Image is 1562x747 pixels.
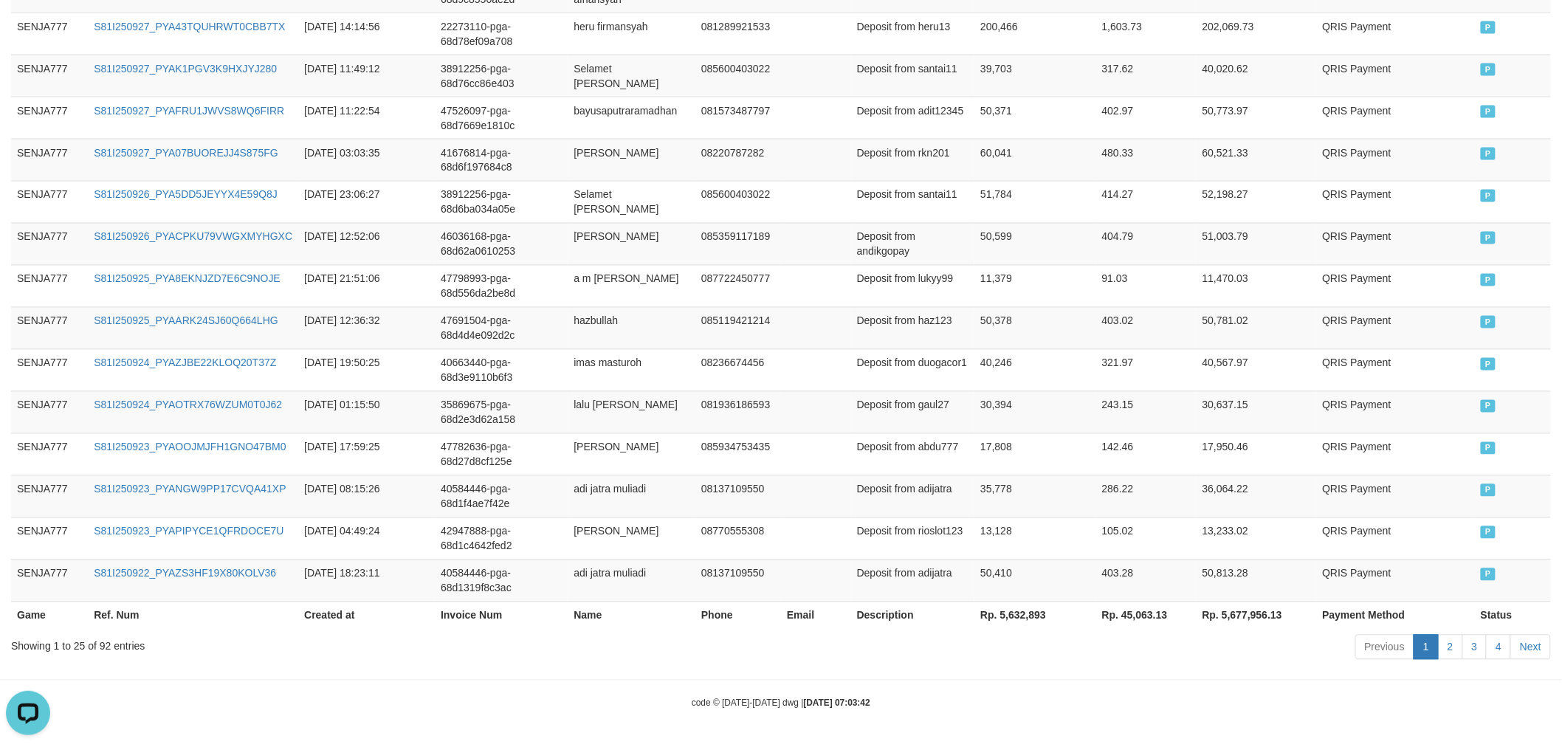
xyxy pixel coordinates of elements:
td: 081289921533 [695,13,781,55]
td: SENJA777 [11,13,88,55]
span: PAID [1481,316,1496,328]
td: 085600403022 [695,181,781,223]
td: 085600403022 [695,55,781,97]
td: 50,773.97 [1197,97,1317,139]
a: S81I250926_PYA5DD5JEYYX4E59Q8J [94,189,278,201]
th: Phone [695,602,781,629]
td: QRIS Payment [1316,475,1475,517]
span: PAID [1481,274,1496,286]
td: [DATE] 23:06:27 [298,181,435,223]
th: Name [568,602,695,629]
td: SENJA777 [11,223,88,265]
td: [DATE] 12:36:32 [298,307,435,349]
td: [DATE] 12:52:06 [298,223,435,265]
a: S81I250923_PYAPIPYCE1QFRDOCE7U [94,526,283,537]
td: 50,371 [974,97,1095,139]
span: PAID [1481,148,1496,160]
span: PAID [1481,21,1496,34]
td: 30,394 [974,391,1095,433]
th: Payment Method [1316,602,1475,629]
td: 50,813.28 [1197,560,1317,602]
td: 35869675-pga-68d2e3d62a158 [435,391,568,433]
td: 39,703 [974,55,1095,97]
td: SENJA777 [11,560,88,602]
td: 22273110-pga-68d78ef09a708 [435,13,568,55]
td: [PERSON_NAME] [568,139,695,181]
td: QRIS Payment [1316,433,1475,475]
td: 105.02 [1096,517,1197,560]
td: Deposit from adijatra [851,475,974,517]
td: 40663440-pga-68d3e9110b6f3 [435,349,568,391]
td: heru firmansyah [568,13,695,55]
td: 47798993-pga-68d556da2be8d [435,265,568,307]
td: Selamet [PERSON_NAME] [568,181,695,223]
td: SENJA777 [11,97,88,139]
td: 13,128 [974,517,1095,560]
td: 085359117189 [695,223,781,265]
td: 404.79 [1096,223,1197,265]
span: PAID [1481,358,1496,371]
td: 50,781.02 [1197,307,1317,349]
td: 08770555308 [695,517,781,560]
span: PAID [1481,526,1496,539]
td: 40,567.97 [1197,349,1317,391]
td: 47782636-pga-68d27d8cf125e [435,433,568,475]
td: 414.27 [1096,181,1197,223]
td: 08137109550 [695,475,781,517]
td: 08137109550 [695,560,781,602]
td: Deposit from lukyy99 [851,265,974,307]
span: PAID [1481,484,1496,497]
span: PAID [1481,400,1496,413]
td: 11,470.03 [1197,265,1317,307]
td: 321.97 [1096,349,1197,391]
td: Deposit from rioslot123 [851,517,974,560]
td: [DATE] 21:51:06 [298,265,435,307]
a: Previous [1355,635,1414,660]
td: QRIS Payment [1316,265,1475,307]
td: [DATE] 04:49:24 [298,517,435,560]
td: bayusaputraramadhan [568,97,695,139]
td: Deposit from rkn201 [851,139,974,181]
td: SENJA777 [11,265,88,307]
td: Deposit from duogacor1 [851,349,974,391]
td: Deposit from santai11 [851,55,974,97]
td: SENJA777 [11,433,88,475]
td: 35,778 [974,475,1095,517]
td: QRIS Payment [1316,223,1475,265]
span: PAID [1481,568,1496,581]
th: Ref. Num [88,602,298,629]
td: 087722450777 [695,265,781,307]
td: Deposit from andikgopay [851,223,974,265]
a: 3 [1462,635,1487,660]
td: 081573487797 [695,97,781,139]
td: 38912256-pga-68d6ba034a05e [435,181,568,223]
td: SENJA777 [11,475,88,517]
th: Rp. 5,632,893 [974,602,1095,629]
span: PAID [1481,190,1496,202]
span: PAID [1481,106,1496,118]
a: 1 [1414,635,1439,660]
a: S81I250925_PYA8EKNJZD7E6C9NOJE [94,273,281,285]
td: SENJA777 [11,517,88,560]
td: [DATE] 11:49:12 [298,55,435,97]
td: 286.22 [1096,475,1197,517]
td: SENJA777 [11,181,88,223]
a: S81I250923_PYANGW9PP17CVQA41XP [94,483,286,495]
td: 480.33 [1096,139,1197,181]
td: lalu [PERSON_NAME] [568,391,695,433]
td: 200,466 [974,13,1095,55]
td: 46036168-pga-68d62a0610253 [435,223,568,265]
th: Created at [298,602,435,629]
td: [DATE] 19:50:25 [298,349,435,391]
td: 202,069.73 [1197,13,1317,55]
td: QRIS Payment [1316,13,1475,55]
td: 11,379 [974,265,1095,307]
td: 081936186593 [695,391,781,433]
small: code © [DATE]-[DATE] dwg | [692,698,870,709]
a: S81I250924_PYAOTRX76WZUM0T0J62 [94,399,282,411]
td: Deposit from haz123 [851,307,974,349]
th: Rp. 45,063.13 [1096,602,1197,629]
td: SENJA777 [11,349,88,391]
td: 17,808 [974,433,1095,475]
td: QRIS Payment [1316,517,1475,560]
